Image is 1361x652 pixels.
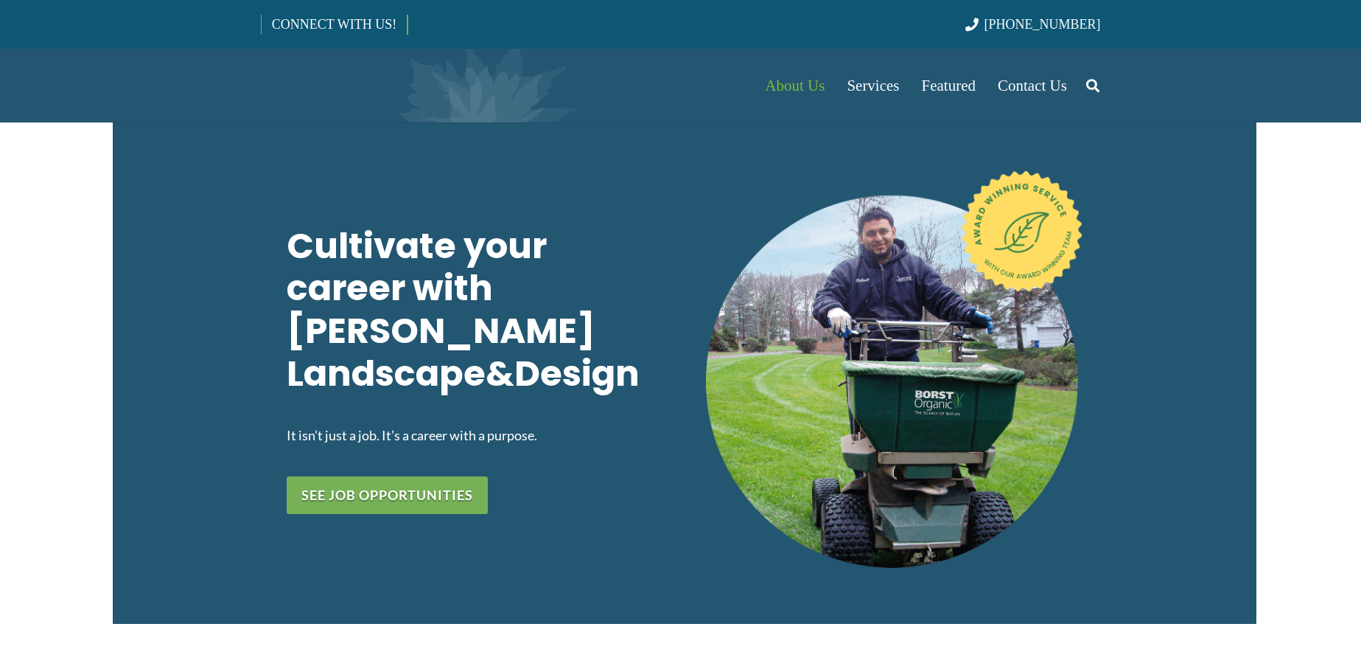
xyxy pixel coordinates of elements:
p: It isn’t just a job. It’s a career with a purpose. [287,424,662,446]
span: [PHONE_NUMBER] [984,17,1101,32]
span: Services [847,77,899,94]
a: Services [836,49,910,122]
a: Featured [911,49,987,122]
span: Featured [922,77,976,94]
span: About Us [765,77,825,94]
a: See job opportunities [287,476,488,514]
span: & [486,349,514,398]
a: Search [1078,67,1108,104]
a: Borst-Logo [261,56,505,115]
a: CONNECT WITH US! [262,7,407,42]
span: Contact Us [998,77,1067,94]
h1: Cultivate your career with [PERSON_NAME] Landscape Design [287,225,662,402]
a: Contact Us [987,49,1078,122]
a: About Us [754,49,836,122]
a: [PHONE_NUMBER] [965,17,1100,32]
